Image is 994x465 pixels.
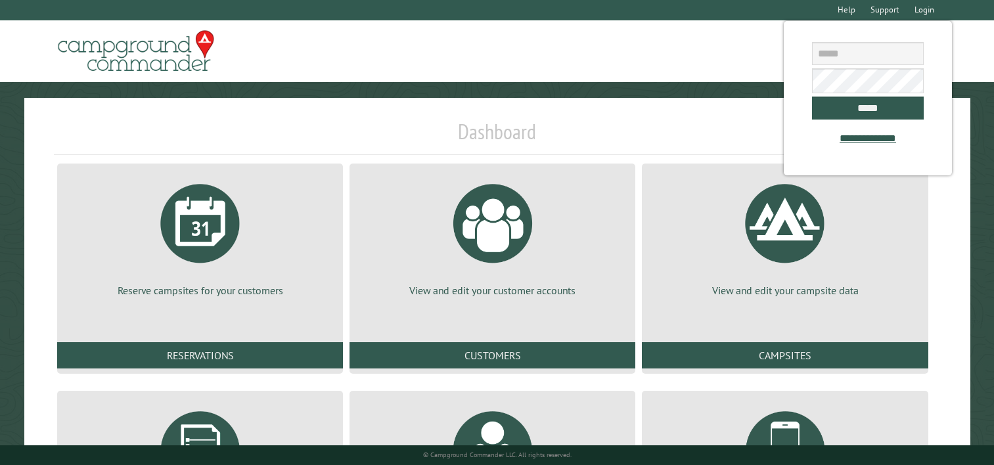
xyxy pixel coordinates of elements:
small: © Campground Commander LLC. All rights reserved. [423,451,572,459]
p: Reserve campsites for your customers [73,283,327,298]
a: View and edit your campsite data [658,174,912,298]
a: View and edit your customer accounts [365,174,620,298]
a: Reserve campsites for your customers [73,174,327,298]
h1: Dashboard [54,119,940,155]
a: Reservations [57,342,343,368]
p: View and edit your customer accounts [365,283,620,298]
a: Campsites [642,342,928,368]
a: Customers [350,342,635,368]
img: Campground Commander [54,26,218,77]
p: View and edit your campsite data [658,283,912,298]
